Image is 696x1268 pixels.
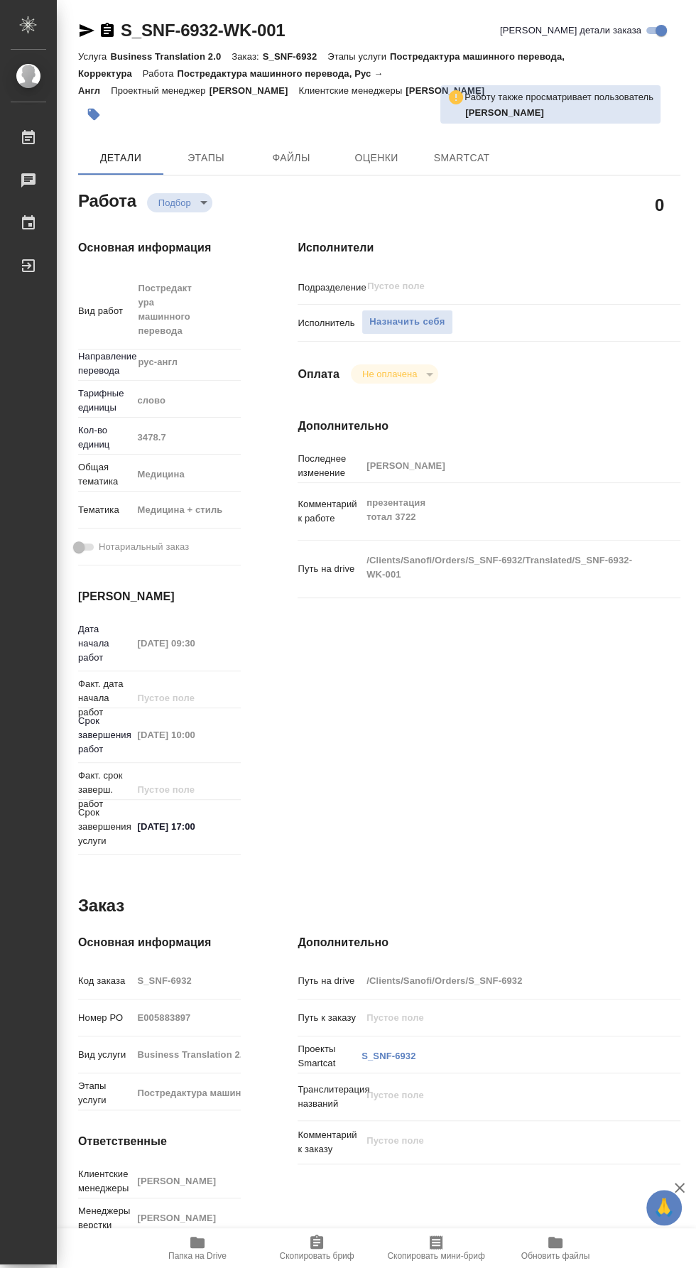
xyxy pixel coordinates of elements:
[361,491,648,529] textarea: презентация тотал 3722
[298,1011,361,1025] p: Путь к заказу
[257,1228,376,1268] button: Скопировать бриф
[299,85,406,96] p: Клиентские менеджеры
[465,107,544,118] b: [PERSON_NAME]
[172,149,240,167] span: Этапы
[132,389,261,413] div: слово
[78,239,241,256] h4: Основная информация
[465,106,653,120] p: Горшкова Валентина
[298,239,680,256] h4: Исполнители
[652,1193,676,1223] span: 🙏
[132,1044,241,1065] input: Пустое поле
[132,1171,241,1191] input: Пустое поле
[132,1007,241,1028] input: Пустое поле
[147,193,212,212] div: Подбор
[361,1051,415,1061] a: S_SNF-6932
[78,622,132,665] p: Дата начала работ
[132,462,261,487] div: Медицина
[78,806,132,848] p: Срок завершения услуги
[78,503,132,517] p: Тематика
[298,934,680,951] h4: Дополнительно
[132,779,241,800] input: Пустое поле
[78,769,132,811] p: Факт. срок заверш. работ
[78,1204,132,1232] p: Менеджеры верстки
[500,23,641,38] span: [PERSON_NAME] детали заказа
[78,187,136,212] h2: Работа
[111,85,209,96] p: Проектный менеджер
[361,1007,648,1028] input: Пустое поле
[78,714,132,757] p: Срок завершения работ
[78,974,132,988] p: Код заказа
[298,974,361,988] p: Путь на drive
[132,725,241,745] input: Пустое поле
[78,68,383,96] p: Постредактура машинного перевода, Рус → Англ
[99,540,189,554] span: Нотариальный заказ
[263,51,328,62] p: S_SNF-6932
[342,149,410,167] span: Оценки
[366,278,615,295] input: Пустое поле
[406,85,495,96] p: [PERSON_NAME]
[78,894,124,917] h2: Заказ
[361,548,648,587] textarea: /Clients/Sanofi/Orders/S_SNF-6932/Translated/S_SNF-6932-WK-001
[327,51,390,62] p: Этапы услуги
[361,455,648,476] input: Пустое поле
[78,1048,132,1062] p: Вид услуги
[78,1079,132,1107] p: Этапы услуги
[132,816,241,837] input: ✎ Введи что-нибудь
[78,460,132,489] p: Общая тематика
[464,90,653,104] p: Работу также просматривает пользователь
[138,1228,257,1268] button: Папка на Drive
[143,68,178,79] p: Работа
[232,51,262,62] p: Заказ:
[358,368,421,380] button: Не оплачена
[99,22,116,39] button: Скопировать ссылку
[78,1167,132,1196] p: Клиентские менеджеры
[78,1011,132,1025] p: Номер РО
[78,423,132,452] p: Кол-во единиц
[496,1228,615,1268] button: Обновить файлы
[646,1190,682,1225] button: 🙏
[298,562,361,576] p: Путь на drive
[298,366,339,383] h4: Оплата
[279,1251,354,1261] span: Скопировать бриф
[298,497,361,526] p: Комментарий к работе
[78,934,241,951] h4: Основная информация
[298,281,361,295] p: Подразделение
[132,1208,241,1228] input: Пустое поле
[132,498,261,522] div: Медицина + стиль
[78,588,241,605] h4: [PERSON_NAME]
[121,21,285,40] a: S_SNF-6932-WK-001
[298,316,361,330] p: Исполнитель
[78,349,132,378] p: Направление перевода
[78,304,132,318] p: Вид работ
[351,364,438,384] div: Подбор
[78,386,132,415] p: Тарифные единицы
[78,99,109,130] button: Добавить тэг
[521,1251,590,1261] span: Обновить файлы
[132,633,241,654] input: Пустое поле
[257,149,325,167] span: Файлы
[110,51,232,62] p: Business Translation 2.0
[376,1228,496,1268] button: Скопировать мини-бриф
[132,427,241,448] input: Пустое поле
[298,418,680,435] h4: Дополнительно
[87,149,155,167] span: Детали
[132,1083,241,1103] input: Пустое поле
[655,193,664,217] h2: 0
[428,149,496,167] span: SmartCat
[78,22,95,39] button: Скопировать ссылку для ЯМессенджера
[298,1042,361,1071] p: Проекты Smartcat
[78,677,132,720] p: Факт. дата начала работ
[387,1251,484,1261] span: Скопировать мини-бриф
[298,452,361,480] p: Последнее изменение
[78,51,110,62] p: Услуга
[168,1251,227,1261] span: Папка на Drive
[154,197,195,209] button: Подбор
[369,314,445,330] span: Назначить себя
[132,688,241,708] input: Пустое поле
[210,85,299,96] p: [PERSON_NAME]
[78,1133,241,1150] h4: Ответственные
[298,1128,361,1156] p: Комментарий к заказу
[361,310,452,335] button: Назначить себя
[132,970,241,991] input: Пустое поле
[298,1083,361,1111] p: Транслитерация названий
